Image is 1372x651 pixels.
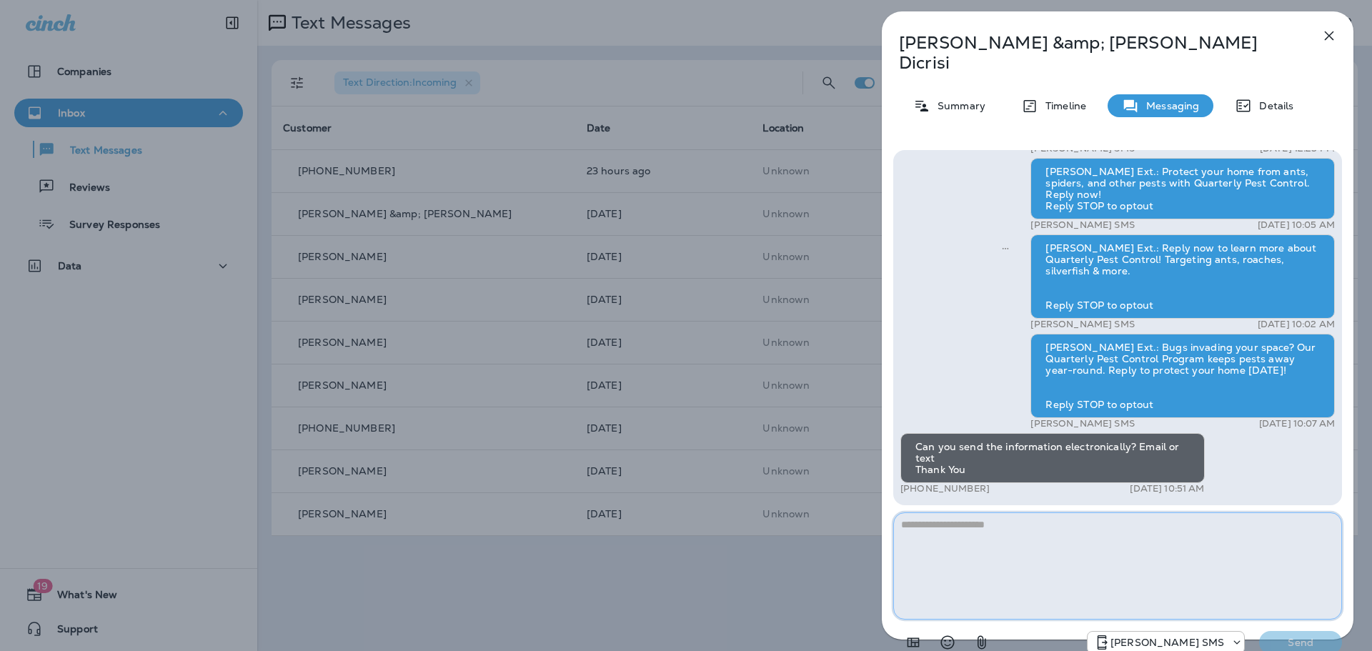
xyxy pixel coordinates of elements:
p: [PERSON_NAME] &amp; [PERSON_NAME] Dicrisi [899,33,1289,73]
p: [DATE] 10:07 AM [1259,418,1335,429]
div: [PERSON_NAME] Ext.: Reply now to learn more about Quarterly Pest Control! Targeting ants, roaches... [1030,234,1335,319]
p: Details [1252,100,1293,111]
span: Sent [1002,241,1009,254]
div: [PERSON_NAME] Ext.: Bugs invading your space? Our Quarterly Pest Control Program keeps pests away... [1030,334,1335,418]
p: [PERSON_NAME] SMS [1030,319,1134,330]
p: [PHONE_NUMBER] [900,483,990,495]
p: [DATE] 10:51 AM [1130,483,1204,495]
p: [DATE] 10:02 AM [1258,319,1335,330]
p: [PERSON_NAME] SMS [1030,418,1134,429]
div: [PERSON_NAME] Ext.: Protect your home from ants, spiders, and other pests with Quarterly Pest Con... [1030,158,1335,219]
p: [DATE] 10:05 AM [1258,219,1335,231]
p: [PERSON_NAME] SMS [1030,219,1134,231]
p: Timeline [1038,100,1086,111]
p: Messaging [1139,100,1199,111]
p: Summary [930,100,985,111]
div: Can you send the information electronically? Email or text Thank You [900,433,1205,483]
p: [PERSON_NAME] SMS [1110,637,1224,648]
div: +1 (757) 760-3335 [1088,634,1244,651]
